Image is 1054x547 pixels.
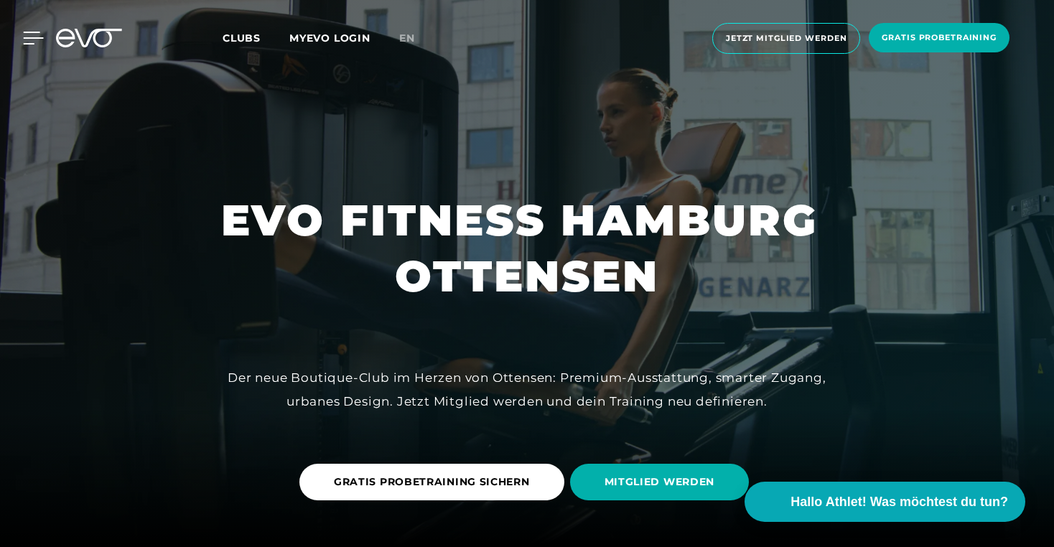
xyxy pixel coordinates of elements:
[221,192,833,304] h1: EVO FITNESS HAMBURG OTTENSEN
[708,23,864,54] a: Jetzt Mitglied werden
[223,31,289,45] a: Clubs
[204,366,850,413] div: Der neue Boutique-Club im Herzen von Ottensen: Premium-Ausstattung, smarter Zugang, urbanes Desig...
[726,32,847,45] span: Jetzt Mitglied werden
[299,453,570,511] a: GRATIS PROBETRAINING SICHERN
[399,30,432,47] a: en
[882,32,997,44] span: Gratis Probetraining
[605,474,715,490] span: MITGLIED WERDEN
[334,474,530,490] span: GRATIS PROBETRAINING SICHERN
[399,32,415,45] span: en
[570,453,755,511] a: MITGLIED WERDEN
[745,482,1025,522] button: Hallo Athlet! Was möchtest du tun?
[864,23,1014,54] a: Gratis Probetraining
[223,32,261,45] span: Clubs
[289,32,370,45] a: MYEVO LOGIN
[790,492,1008,512] span: Hallo Athlet! Was möchtest du tun?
